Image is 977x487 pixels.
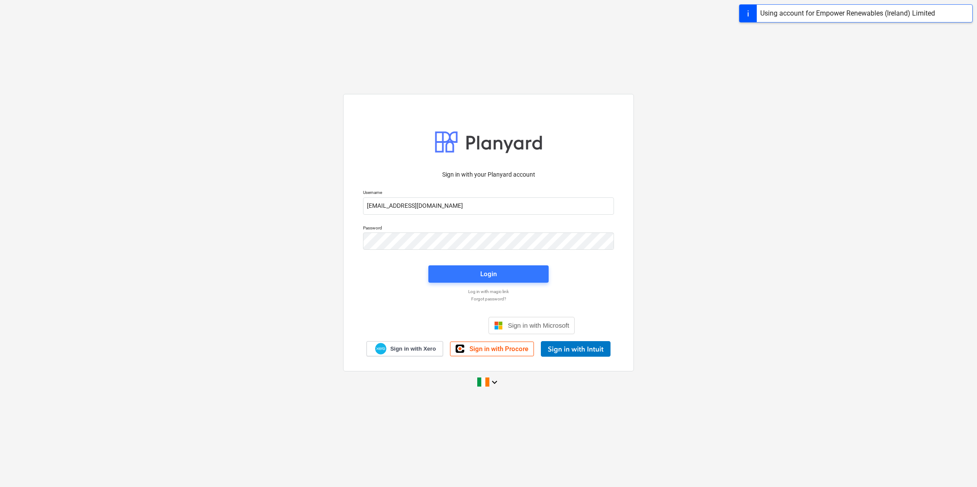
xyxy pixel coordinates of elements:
[489,377,500,387] i: keyboard_arrow_down
[366,341,444,356] a: Sign in with Xero
[398,316,486,335] iframe: Sign in with Google Button
[363,225,614,232] p: Password
[363,190,614,197] p: Username
[363,170,614,179] p: Sign in with your Planyard account
[428,265,549,283] button: Login
[390,345,436,353] span: Sign in with Xero
[359,296,618,302] a: Forgot password?
[760,8,935,19] div: Using account for Empower Renewables (Ireland) Limited
[450,342,534,356] a: Sign in with Procore
[469,345,528,353] span: Sign in with Procore
[508,322,569,329] span: Sign in with Microsoft
[494,321,503,330] img: Microsoft logo
[375,343,386,355] img: Xero logo
[363,197,614,215] input: Username
[480,268,497,280] div: Login
[359,289,618,294] a: Log in with magic link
